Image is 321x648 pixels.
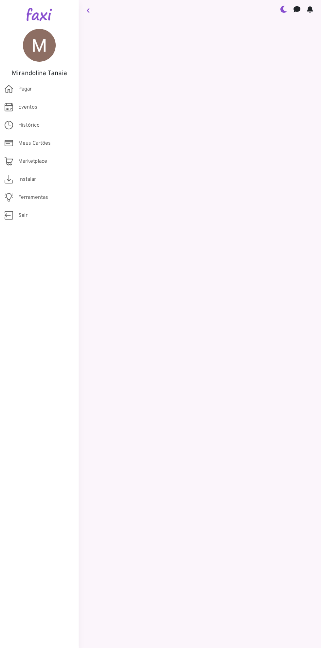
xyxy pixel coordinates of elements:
h5: Mirandolina Tanaia [10,70,69,77]
span: Eventos [18,103,37,111]
span: Instalar [18,176,36,183]
span: Marketplace [18,157,47,165]
span: Ferramentas [18,194,48,201]
span: Sair [18,212,28,219]
span: Histórico [18,121,40,129]
span: Pagar [18,85,32,93]
span: Meus Cartões [18,139,51,147]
